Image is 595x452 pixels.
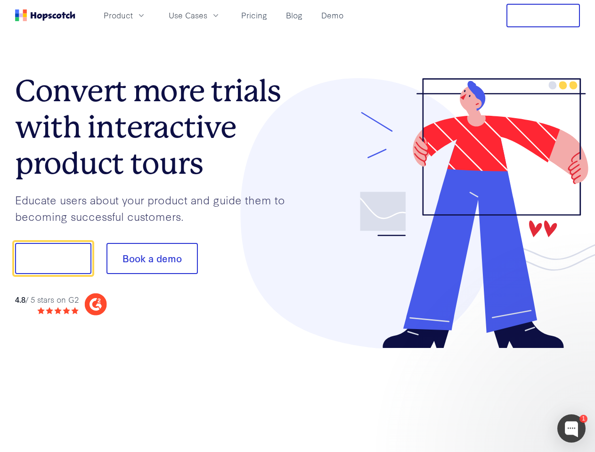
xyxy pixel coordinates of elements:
button: Free Trial [506,4,580,27]
button: Product [98,8,152,23]
span: Use Cases [169,9,207,21]
a: Home [15,9,75,21]
h1: Convert more trials with interactive product tours [15,73,298,181]
span: Product [104,9,133,21]
button: Book a demo [106,243,198,274]
a: Demo [318,8,347,23]
p: Educate users about your product and guide them to becoming successful customers. [15,192,298,224]
button: Show me! [15,243,91,274]
div: / 5 stars on G2 [15,294,79,306]
a: Blog [282,8,306,23]
a: Pricing [237,8,271,23]
div: 1 [579,415,587,423]
button: Use Cases [163,8,226,23]
strong: 4.8 [15,294,25,305]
